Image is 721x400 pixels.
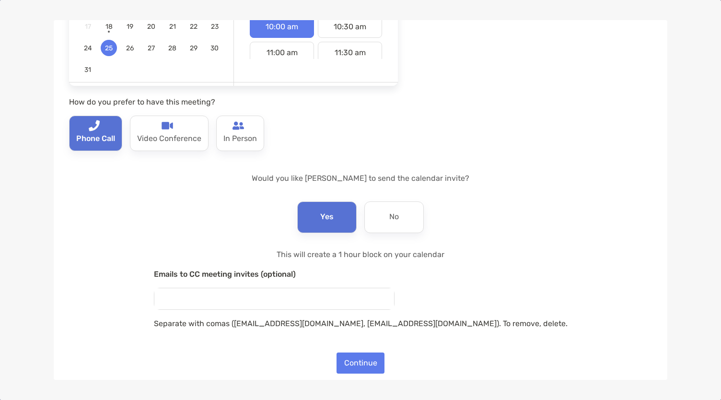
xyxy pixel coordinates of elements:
span: 27 [143,44,159,52]
span: 20 [143,23,159,31]
p: Separate with comas ([EMAIL_ADDRESS][DOMAIN_NAME], [EMAIL_ADDRESS][DOMAIN_NAME]). To remove, delete. [154,318,568,329]
div: 10:30 am [318,16,382,38]
span: 24 [80,44,96,52]
img: type-call [162,120,173,131]
span: 18 [101,23,117,31]
p: Yes [320,210,334,225]
p: Emails to CC meeting invites [154,268,568,280]
span: 19 [122,23,138,31]
button: Continue [337,353,384,374]
span: 22 [186,23,202,31]
p: How do you prefer to have this meeting? [69,96,398,108]
p: Video Conference [137,131,201,147]
p: Would you like [PERSON_NAME] to send the calendar invite? [69,172,652,184]
span: 26 [122,44,138,52]
img: type-call [233,120,244,131]
span: 29 [186,44,202,52]
span: 23 [207,23,223,31]
span: 21 [164,23,181,31]
p: In Person [223,131,257,147]
span: 28 [164,44,181,52]
div: 11:30 am [318,42,382,64]
span: 17 [80,23,96,31]
span: 30 [207,44,223,52]
div: 11:00 am [250,42,314,64]
span: 25 [101,44,117,52]
p: This will create a 1 hour block on your calendar [154,248,568,260]
span: (optional) [261,270,296,279]
p: Phone Call [76,131,115,147]
div: 10:00 am [250,16,314,38]
img: type-call [88,120,100,131]
p: No [389,210,399,225]
span: 31 [80,66,96,74]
